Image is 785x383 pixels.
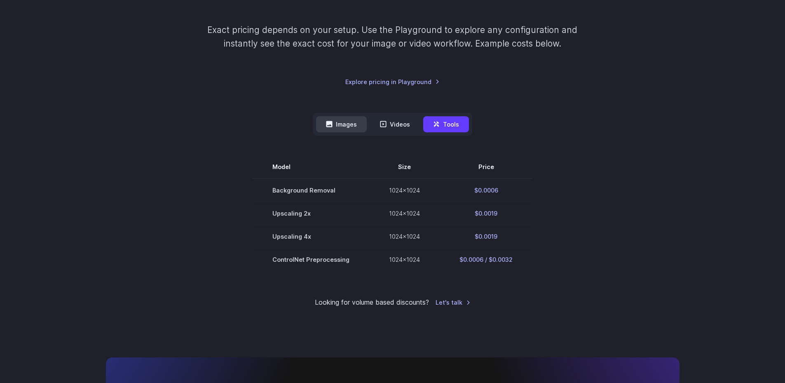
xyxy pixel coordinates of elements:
[253,155,369,179] th: Model
[369,155,440,179] th: Size
[369,202,440,225] td: 1024x1024
[423,116,469,132] button: Tools
[369,179,440,202] td: 1024x1024
[440,155,532,179] th: Price
[253,225,369,248] td: Upscaling 4x
[440,248,532,271] td: $0.0006 / $0.0032
[436,298,471,307] a: Let's talk
[192,23,593,51] p: Exact pricing depends on your setup. Use the Playground to explore any configuration and instantl...
[370,116,420,132] button: Videos
[369,225,440,248] td: 1024x1024
[345,77,440,87] a: Explore pricing in Playground
[253,248,369,271] td: ControlNet Preprocessing
[440,225,532,248] td: $0.0019
[253,202,369,225] td: Upscaling 2x
[316,116,367,132] button: Images
[369,248,440,271] td: 1024x1024
[440,179,532,202] td: $0.0006
[315,297,429,308] small: Looking for volume based discounts?
[253,179,369,202] td: Background Removal
[440,202,532,225] td: $0.0019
